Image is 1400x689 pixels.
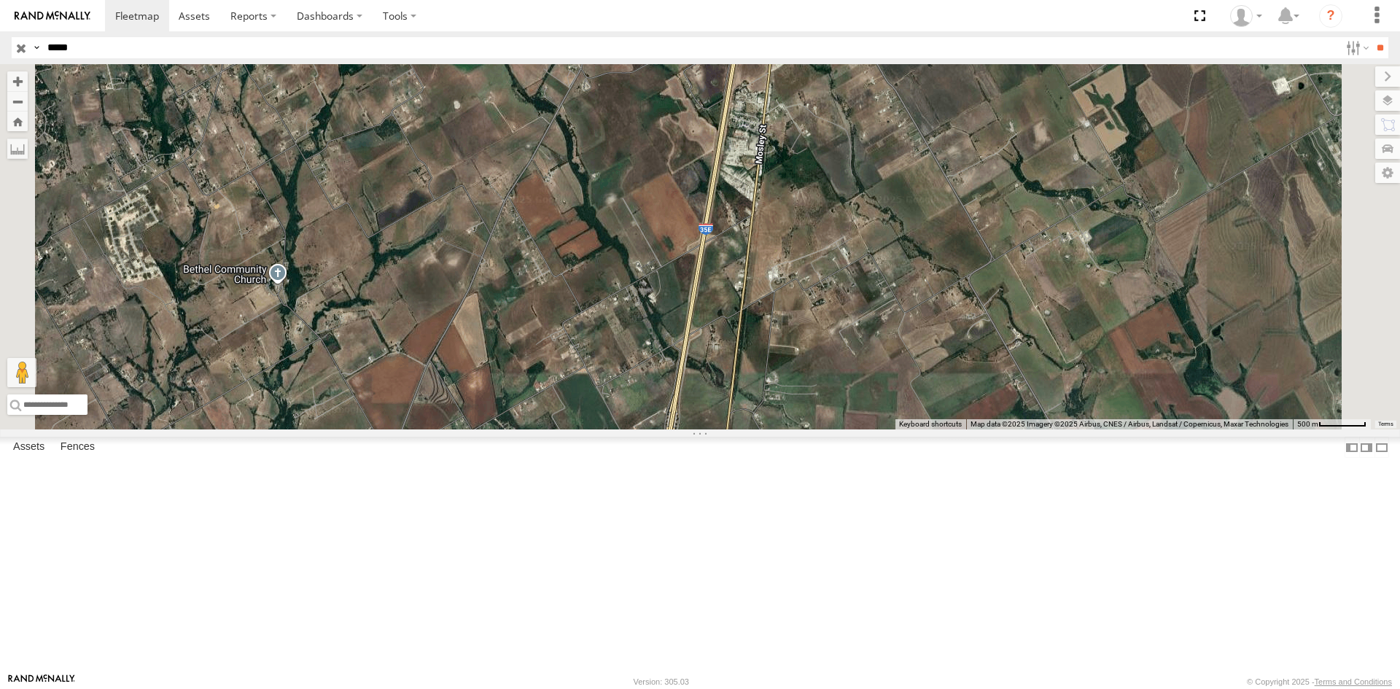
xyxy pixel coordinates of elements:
label: Measure [7,139,28,159]
button: Keyboard shortcuts [899,419,962,429]
label: Search Filter Options [1340,37,1372,58]
a: Visit our Website [8,674,75,689]
div: © Copyright 2025 - [1247,677,1392,686]
a: Terms [1378,421,1393,427]
div: Carlos Ortiz [1225,5,1267,27]
button: Map Scale: 500 m per 62 pixels [1293,419,1371,429]
label: Dock Summary Table to the Left [1345,437,1359,458]
label: Assets [6,437,52,458]
a: Terms and Conditions [1315,677,1392,686]
i: ? [1319,4,1342,28]
label: Hide Summary Table [1374,437,1389,458]
button: Zoom out [7,91,28,112]
label: Map Settings [1375,163,1400,183]
span: Map data ©2025 Imagery ©2025 Airbus, CNES / Airbus, Landsat / Copernicus, Maxar Technologies [971,420,1288,428]
label: Search Query [31,37,42,58]
button: Drag Pegman onto the map to open Street View [7,358,36,387]
label: Fences [53,437,102,458]
div: Version: 305.03 [634,677,689,686]
button: Zoom Home [7,112,28,131]
button: Zoom in [7,71,28,91]
span: 500 m [1297,420,1318,428]
img: rand-logo.svg [15,11,90,21]
label: Dock Summary Table to the Right [1359,437,1374,458]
